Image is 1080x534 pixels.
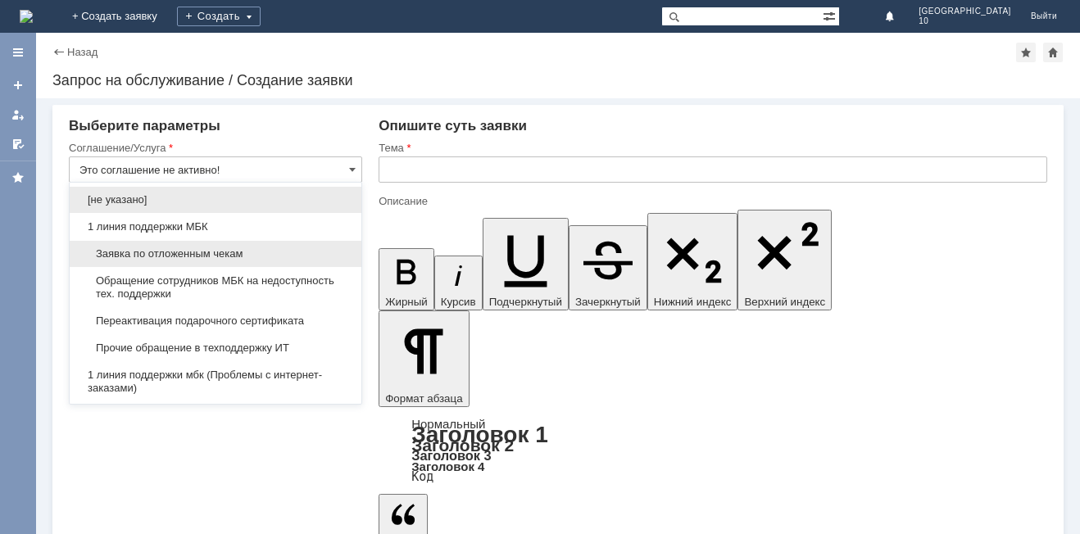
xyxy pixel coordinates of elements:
button: Зачеркнутый [569,225,647,310]
div: Создать [177,7,261,26]
span: Подчеркнутый [489,296,562,308]
button: Подчеркнутый [483,218,569,310]
a: Заголовок 4 [411,459,484,473]
span: [не указано] [79,193,352,206]
a: Заголовок 3 [411,448,491,463]
div: Описание [379,196,1044,206]
div: Соглашение/Услуга [69,143,359,153]
span: Жирный [385,296,428,308]
a: Мои заявки [5,102,31,128]
button: Курсив [434,256,483,310]
a: Заголовок 1 [411,422,548,447]
span: [GEOGRAPHIC_DATA] [919,7,1011,16]
a: Назад [67,46,98,58]
span: Опишите суть заявки [379,118,527,133]
div: Запрос на обслуживание / Создание заявки [52,72,1064,88]
span: Обращение сотрудников МБК на недоступность тех. поддержки [79,274,352,301]
span: 1 линия поддержки мбк (Проблемы с интернет-заказами) [79,369,352,395]
span: Формат абзаца [385,392,462,405]
a: Мои согласования [5,131,31,157]
button: Верхний индекс [737,210,832,310]
a: Создать заявку [5,72,31,98]
a: Нормальный [411,417,485,431]
div: Сделать домашней страницей [1043,43,1063,62]
span: Нижний индекс [654,296,732,308]
a: Код [411,469,433,484]
span: Верхний индекс [744,296,825,308]
span: Зачеркнутый [575,296,641,308]
button: Жирный [379,248,434,310]
span: Выберите параметры [69,118,220,133]
div: Добавить в избранное [1016,43,1036,62]
button: Формат абзаца [379,310,469,407]
span: Курсив [441,296,476,308]
span: Расширенный поиск [823,7,839,23]
span: 1 линия поддержки МБК [79,220,352,233]
a: Заголовок 2 [411,436,514,455]
img: logo [20,10,33,23]
div: Тема [379,143,1044,153]
span: Переактивация подарочного сертификата [79,315,352,328]
span: Прочие обращение в техподдержку ИТ [79,342,352,355]
a: Перейти на домашнюю страницу [20,10,33,23]
span: 10 [919,16,1011,26]
span: Заявка по отложенным чекам [79,247,352,260]
button: Нижний индекс [647,213,738,310]
div: Формат абзаца [379,419,1047,482]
